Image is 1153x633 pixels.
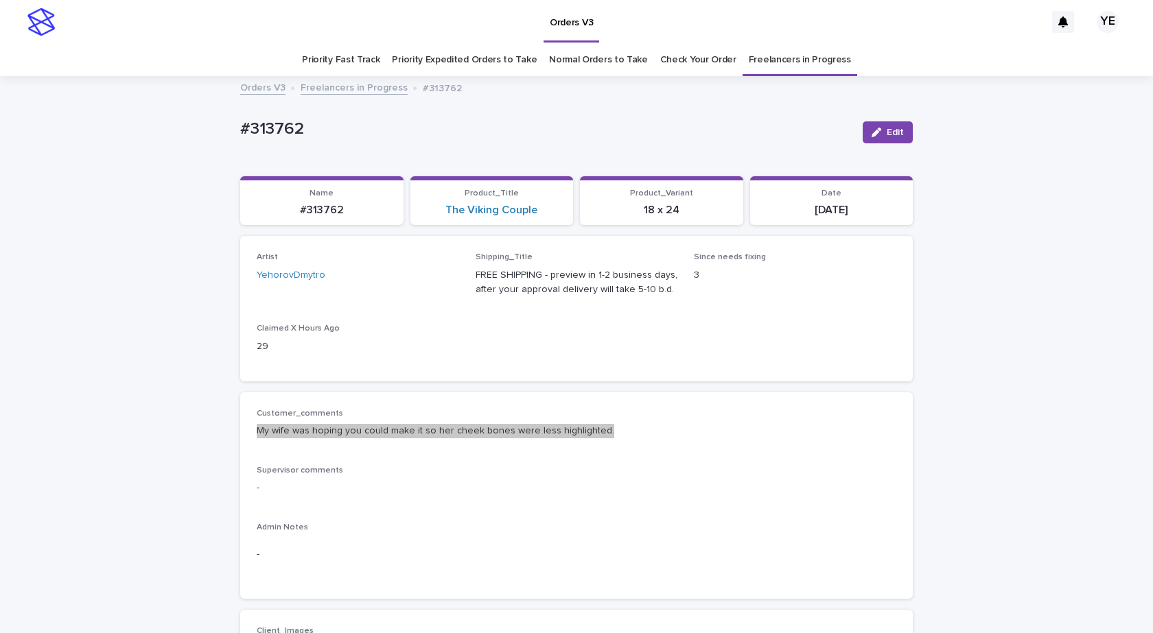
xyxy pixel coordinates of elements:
span: Since needs fixing [694,253,766,261]
a: Normal Orders to Take [549,44,648,76]
p: FREE SHIPPING - preview in 1-2 business days, after your approval delivery will take 5-10 b.d. [476,268,678,297]
a: Freelancers in Progress [749,44,851,76]
a: Priority Expedited Orders to Take [392,44,537,76]
span: Edit [887,128,904,137]
a: Orders V3 [240,79,286,95]
img: stacker-logo-s-only.png [27,8,55,36]
span: Supervisor comments [257,466,343,475]
span: Date [822,189,841,198]
div: YE [1097,11,1119,33]
span: Customer_comments [257,409,343,418]
p: - [257,547,896,562]
a: YehorovDmytro [257,268,325,283]
span: Claimed X Hours Ago [257,324,340,333]
a: Priority Fast Track [302,44,380,76]
p: #313762 [423,80,462,95]
p: [DATE] [758,204,905,217]
p: My wife was hoping you could make it so her cheek bones were less highlighted. [257,424,896,438]
p: 29 [257,339,459,354]
span: Product_Variant [630,189,693,198]
p: 18 x 24 [588,204,735,217]
a: Check Your Order [660,44,736,76]
p: - [257,481,896,495]
span: Admin Notes [257,523,308,532]
span: Shipping_Title [476,253,533,261]
button: Edit [863,121,913,143]
p: #313762 [240,119,852,139]
span: Name [310,189,334,198]
span: Product_Title [465,189,519,198]
p: 3 [694,268,896,283]
a: Freelancers in Progress [301,79,408,95]
a: The Viking Couple [445,204,537,217]
p: #313762 [248,204,395,217]
span: Artist [257,253,278,261]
